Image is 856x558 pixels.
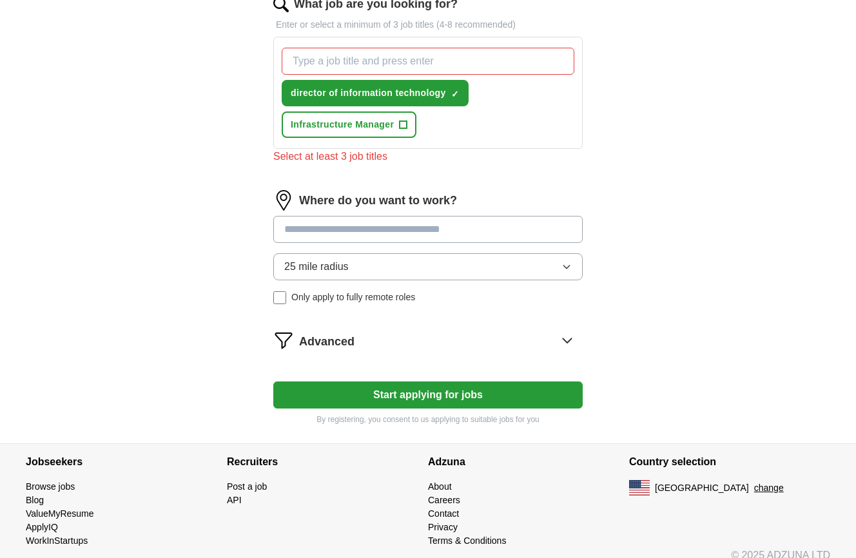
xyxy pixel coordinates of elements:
[655,481,749,495] span: [GEOGRAPHIC_DATA]
[227,481,267,492] a: Post a job
[629,480,650,495] img: US flag
[273,330,294,351] img: filter
[428,508,459,519] a: Contact
[273,253,583,280] button: 25 mile radius
[26,495,44,505] a: Blog
[754,481,784,495] button: change
[629,444,830,480] h4: Country selection
[273,291,286,304] input: Only apply to fully remote roles
[26,535,88,546] a: WorkInStartups
[299,192,457,209] label: Where do you want to work?
[227,495,242,505] a: API
[284,259,349,274] span: 25 mile radius
[273,414,583,425] p: By registering, you consent to us applying to suitable jobs for you
[291,86,446,100] span: director of information technology
[282,48,574,75] input: Type a job title and press enter
[273,381,583,409] button: Start applying for jobs
[428,535,506,546] a: Terms & Conditions
[26,481,75,492] a: Browse jobs
[26,508,94,519] a: ValueMyResume
[428,495,460,505] a: Careers
[451,89,459,99] span: ✓
[291,291,415,304] span: Only apply to fully remote roles
[428,481,452,492] a: About
[273,149,583,164] div: Select at least 3 job titles
[428,522,458,532] a: Privacy
[26,522,58,532] a: ApplyIQ
[273,18,583,32] p: Enter or select a minimum of 3 job titles (4-8 recommended)
[291,118,394,131] span: Infrastructure Manager
[273,190,294,211] img: location.png
[282,80,469,106] button: director of information technology✓
[282,111,416,138] button: Infrastructure Manager
[299,333,355,351] span: Advanced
